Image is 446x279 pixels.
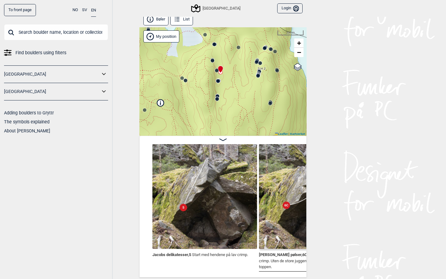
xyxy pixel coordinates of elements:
a: To front page [4,4,36,16]
button: Bøler [143,13,168,25]
img: Larsens polser 201020 [259,144,364,249]
span: Jacobs delikatesser , 5 [152,251,191,257]
span: | [288,132,289,135]
a: Leaflet [275,132,288,135]
button: Login [277,3,303,14]
span: − [297,48,301,56]
a: Zoom out [294,48,304,57]
div: 100 m [278,30,304,35]
span: + [297,39,301,47]
a: Layers [292,60,304,74]
a: [GEOGRAPHIC_DATA] [4,70,100,79]
button: List [170,13,193,25]
div: Show my position [143,30,179,42]
a: Zoom in [294,38,304,48]
div: [GEOGRAPHIC_DATA] [192,5,240,12]
input: Search boulder name, location or collection [4,24,108,40]
span: Find boulders using filters [15,48,66,57]
a: Adding boulders to Gryttr [4,110,54,115]
button: EN [91,4,96,17]
a: [GEOGRAPHIC_DATA] [4,87,100,96]
button: SV [82,4,87,16]
button: NO [72,4,78,16]
p: Start med hendene på lav crimp. Uten de store juggen og toppkanten til venstre og på toppen. [259,252,361,269]
span: [PERSON_NAME] pølser , 6C [259,251,307,257]
a: About [PERSON_NAME] [4,128,50,133]
a: The symbols explained [4,119,50,124]
p: Start med hendene på lav crimp. [192,252,248,257]
a: Find boulders using filters [4,48,108,57]
img: Jacobs delikatesser 201020 [152,144,257,249]
a: Kartverket [290,132,305,135]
